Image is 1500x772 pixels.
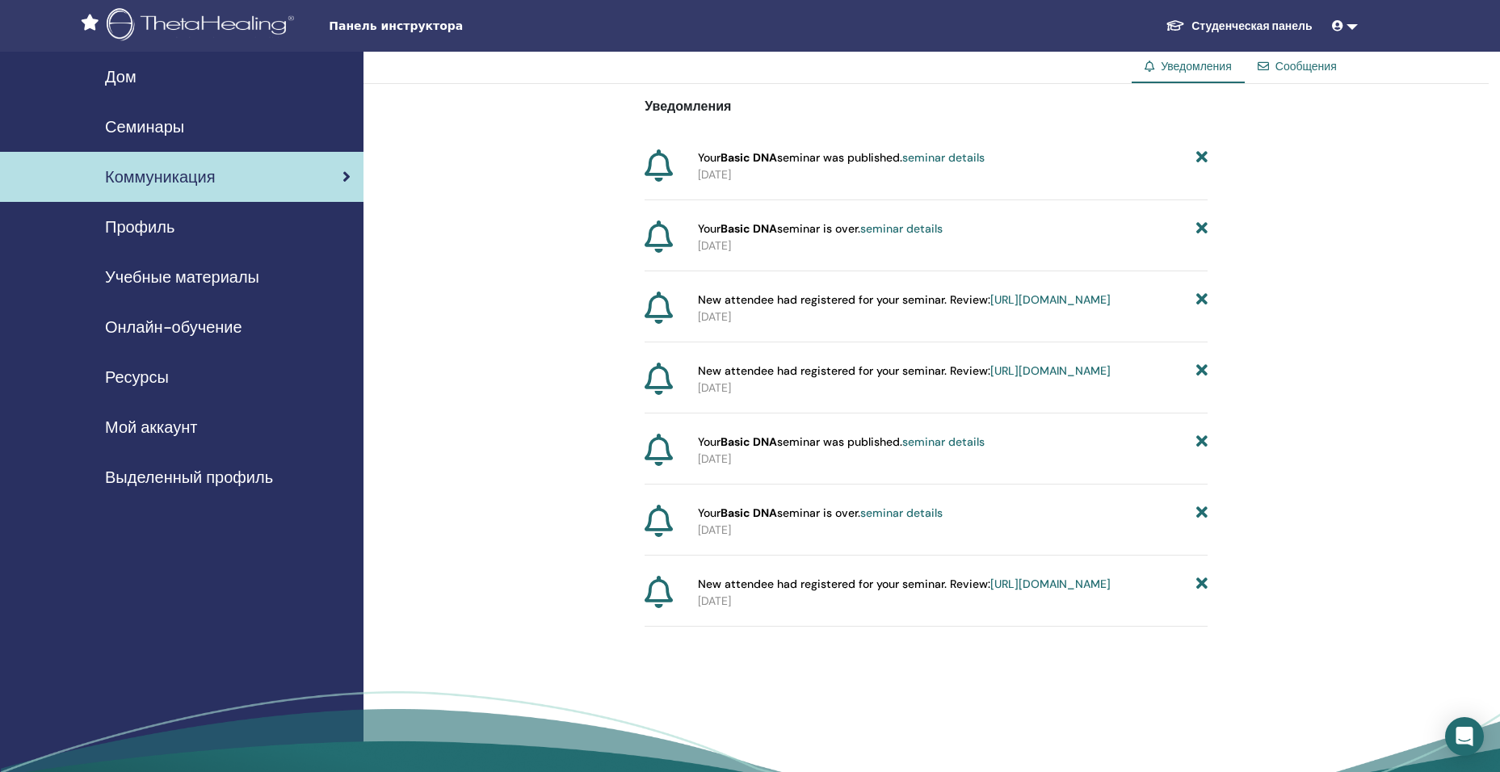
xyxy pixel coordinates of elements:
span: Учебные материалы [105,265,259,289]
a: Сообщения [1275,59,1337,73]
strong: Basic DNA [721,506,777,520]
span: Your seminar is over. [698,220,943,237]
span: Your seminar was published. [698,434,985,451]
span: Профиль [105,215,174,239]
span: Ресурсы [105,365,169,389]
span: New attendee had registered for your seminar. Review: [698,292,1111,308]
span: Семинары [105,115,184,139]
p: [DATE] [698,308,1207,325]
span: Дом [105,65,137,89]
span: New attendee had registered for your seminar. Review: [698,576,1111,593]
span: Уведомления [1161,59,1232,73]
p: Уведомления [645,97,1207,116]
strong: Basic DNA [721,221,777,236]
span: Your seminar is over. [698,505,943,522]
span: Выделенный профиль [105,465,273,489]
p: [DATE] [698,380,1207,396]
span: Your seminar was published. [698,149,985,166]
img: logo.png [107,8,300,44]
a: seminar details [902,150,985,165]
p: [DATE] [698,166,1207,183]
div: Open Intercom Messenger [1445,717,1484,756]
span: New attendee had registered for your seminar. Review: [698,363,1111,380]
span: Панель инструктора [329,18,571,35]
a: seminar details [902,434,985,449]
a: [URL][DOMAIN_NAME] [990,577,1111,591]
strong: Basic DNA [721,434,777,449]
p: [DATE] [698,522,1207,539]
p: [DATE] [698,593,1207,610]
a: Студенческая панель [1153,11,1325,41]
span: Онлайн-обучение [105,315,242,339]
p: [DATE] [698,451,1207,468]
span: Мой аккаунт [105,415,197,439]
img: graduation-cap-white.svg [1166,19,1185,32]
a: [URL][DOMAIN_NAME] [990,363,1111,378]
strong: Basic DNA [721,150,777,165]
span: Коммуникация [105,165,215,189]
a: seminar details [860,221,943,236]
p: [DATE] [698,237,1207,254]
a: [URL][DOMAIN_NAME] [990,292,1111,307]
a: seminar details [860,506,943,520]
